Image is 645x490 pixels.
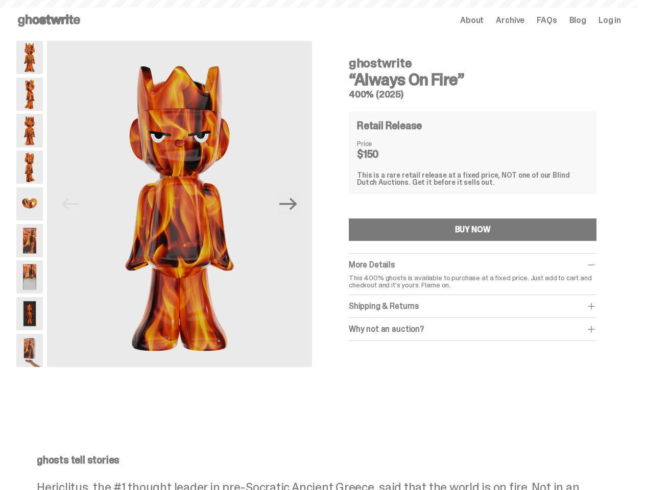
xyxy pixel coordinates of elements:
[47,41,312,372] img: Always-On-Fire---Website-Archive.2484X.png
[16,224,43,257] img: Always-On-Fire---Website-Archive.2491X.png
[357,149,408,159] dd: $150
[460,16,484,24] a: About
[455,226,491,234] div: BUY NOW
[349,324,596,334] div: Why not an auction?
[16,78,43,111] img: Always-On-Fire---Website-Archive.2485X.png
[349,57,596,69] h4: ghostwrite
[349,259,395,270] span: More Details
[349,90,596,99] h5: 400% (2025)
[37,455,601,465] p: ghosts tell stories
[349,218,596,241] button: BUY NOW
[16,260,43,293] img: Always-On-Fire---Website-Archive.2494X.png
[349,274,596,288] p: This 400% ghosts is available to purchase at a fixed price. Just add to cart and checkout and it'...
[16,114,43,147] img: Always-On-Fire---Website-Archive.2487X.png
[357,171,588,186] div: This is a rare retail release at a fixed price, NOT one of our Blind Dutch Auctions. Get it befor...
[357,140,408,147] dt: Price
[569,16,586,24] a: Blog
[16,151,43,184] img: Always-On-Fire---Website-Archive.2489X.png
[496,16,524,24] a: Archive
[349,71,596,88] h3: “Always On Fire”
[349,301,596,311] div: Shipping & Returns
[357,120,422,131] h4: Retail Release
[537,16,557,24] a: FAQs
[599,16,621,24] a: Log in
[277,192,300,215] button: Next
[16,187,43,220] img: Always-On-Fire---Website-Archive.2490X.png
[16,41,43,74] img: Always-On-Fire---Website-Archive.2484X.png
[16,334,43,367] img: Always-On-Fire---Website-Archive.2522XX.png
[16,297,43,330] img: Always-On-Fire---Website-Archive.2497X.png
